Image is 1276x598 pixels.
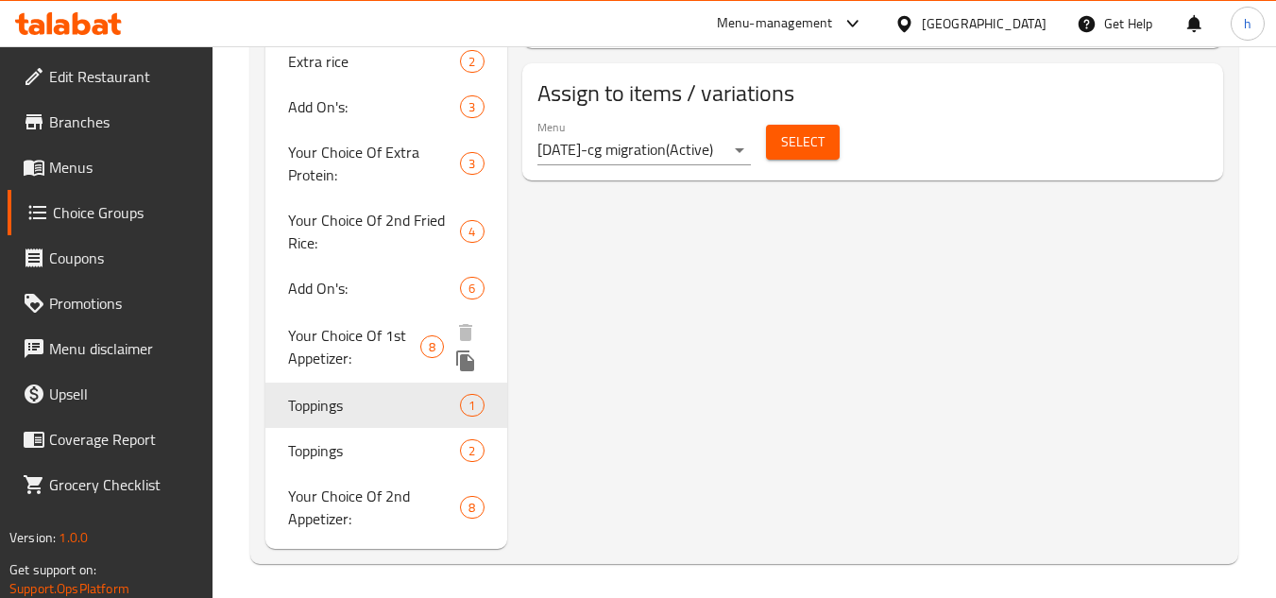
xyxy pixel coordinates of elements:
a: Coupons [8,235,213,281]
a: Upsell [8,371,213,417]
span: Coupons [49,247,198,269]
span: Add On's: [288,95,460,118]
div: Choices [420,335,444,358]
div: Toppings1 [265,383,506,428]
span: Coverage Report [49,428,198,451]
span: 1 [461,397,483,415]
div: Choices [460,50,484,73]
a: Coverage Report [8,417,213,462]
div: [DATE]-cg migration(Active) [537,135,751,165]
span: Choice Groups [53,201,198,224]
span: Your Choice Of 1st Appetizer: [288,324,420,369]
span: 3 [461,98,483,116]
span: 2 [461,53,483,71]
div: Extra rice2 [265,39,506,84]
span: Promotions [49,292,198,315]
a: Branches [8,99,213,145]
span: Add On's: [288,277,460,299]
h2: Assign to items / variations [537,78,1208,109]
div: Choices [460,496,484,519]
div: Choices [460,277,484,299]
span: Your Choice Of 2nd Appetizer: [288,485,460,530]
div: Choices [460,95,484,118]
label: Menu [537,121,565,132]
div: Your Choice Of Extra Protein:3 [265,129,506,197]
div: Your Choice Of 2nd Appetizer:8 [265,473,506,541]
div: Add On's:6 [265,265,506,311]
button: Select [766,125,840,160]
span: Toppings [288,439,460,462]
div: Choices [460,152,484,175]
span: 6 [461,280,483,298]
button: delete [451,318,480,347]
div: Toppings2 [265,428,506,473]
a: Edit Restaurant [8,54,213,99]
a: Promotions [8,281,213,326]
div: Choices [460,439,484,462]
span: Menus [49,156,198,179]
span: h [1244,13,1251,34]
span: Toppings [288,394,460,417]
span: 8 [461,499,483,517]
span: Extra rice [288,50,460,73]
span: Select [781,130,825,154]
span: 8 [421,338,443,356]
div: Choices [460,220,484,243]
div: [GEOGRAPHIC_DATA] [922,13,1046,34]
span: Edit Restaurant [49,65,198,88]
span: Your Choice Of 2nd Fried Rice: [288,209,460,254]
span: Grocery Checklist [49,473,198,496]
a: Menus [8,145,213,190]
button: duplicate [451,347,480,375]
span: Upsell [49,383,198,405]
span: Branches [49,111,198,133]
a: Choice Groups [8,190,213,235]
span: 1.0.0 [59,525,88,550]
span: Version: [9,525,56,550]
span: 3 [461,155,483,173]
div: Your Choice Of 1st Appetizer:8deleteduplicate [265,311,506,383]
a: Grocery Checklist [8,462,213,507]
span: 4 [461,223,483,241]
span: 2 [461,442,483,460]
a: Menu disclaimer [8,326,213,371]
div: Add On's:3 [265,84,506,129]
span: Menu disclaimer [49,337,198,360]
span: Get support on: [9,557,96,582]
div: Choices [460,394,484,417]
div: Your Choice Of 2nd Fried Rice:4 [265,197,506,265]
div: Menu-management [717,12,833,35]
span: Your Choice Of Extra Protein: [288,141,460,186]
